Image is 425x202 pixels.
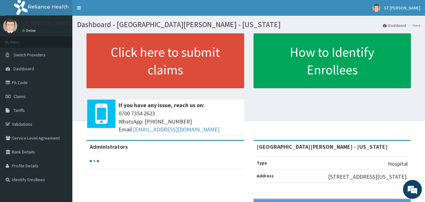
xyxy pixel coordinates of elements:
b: If you have any issue, reach us on: [119,101,204,109]
img: User Image [3,19,17,33]
p: ST [PERSON_NAME] [22,20,71,26]
a: Click here to submit claims [87,33,244,88]
span: Switch Providers [14,52,46,58]
b: Administrators [90,143,128,150]
a: Dashboard [383,23,406,28]
h1: Dashboard - [GEOGRAPHIC_DATA][PERSON_NAME] - [US_STATE] [77,20,420,29]
span: 0700 7354 2623 WhatsApp: [PHONE_NUMBER] Email: [119,109,241,134]
svg: audio-loading [90,156,99,166]
p: [STREET_ADDRESS][US_STATE]. [328,173,408,181]
p: Hospital [388,160,408,168]
a: [EMAIL_ADDRESS][DOMAIN_NAME] [133,126,220,133]
img: User Image [372,4,380,12]
span: Claims [14,94,26,99]
b: Address [257,173,274,179]
span: Tariffs [14,107,25,113]
b: Type [257,160,267,166]
a: Online [22,28,37,33]
strong: [GEOGRAPHIC_DATA][PERSON_NAME] - [US_STATE] [257,143,388,150]
li: Here [407,23,420,28]
span: ST [PERSON_NAME] [384,5,420,11]
span: Dashboard [14,66,34,72]
a: How to Identify Enrollees [254,33,411,88]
